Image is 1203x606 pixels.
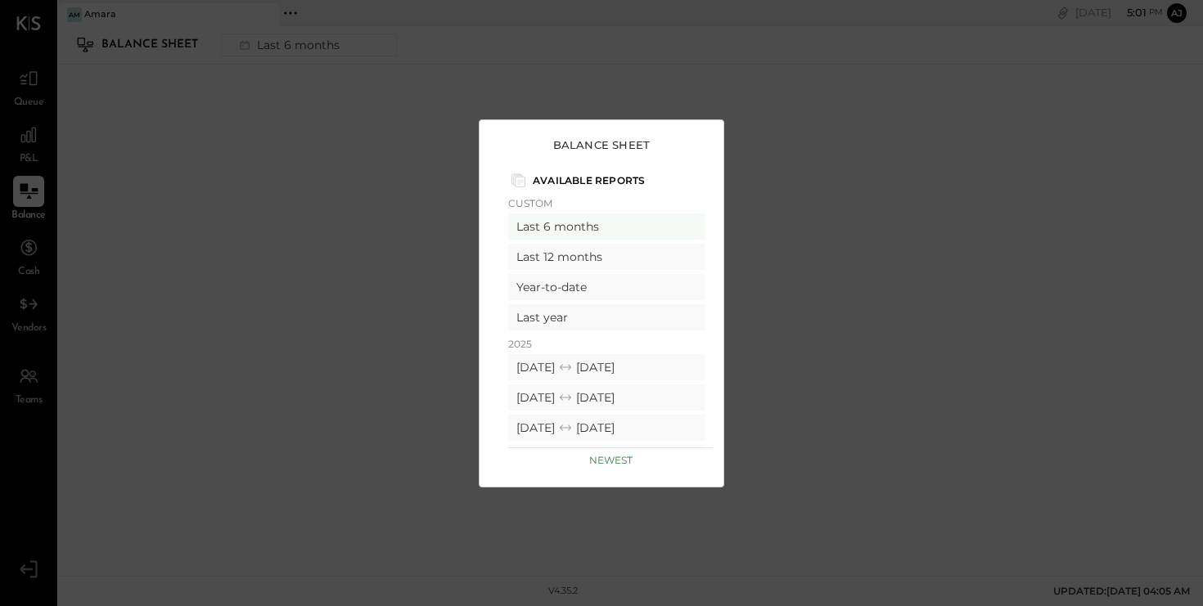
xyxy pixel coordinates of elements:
[508,338,705,350] p: 2025
[508,304,705,330] div: Last year
[508,415,705,441] div: [DATE] [DATE]
[589,454,633,466] p: Newest
[508,445,705,471] div: [DATE] [DATE]
[508,384,705,411] div: [DATE] [DATE]
[533,174,645,186] p: Available Reports
[553,138,651,151] h3: Balance Sheet
[508,213,705,240] div: Last 6 months
[508,354,705,380] div: [DATE] [DATE]
[508,244,705,270] div: Last 12 months
[508,274,705,300] div: Year-to-date
[508,197,705,209] p: Custom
